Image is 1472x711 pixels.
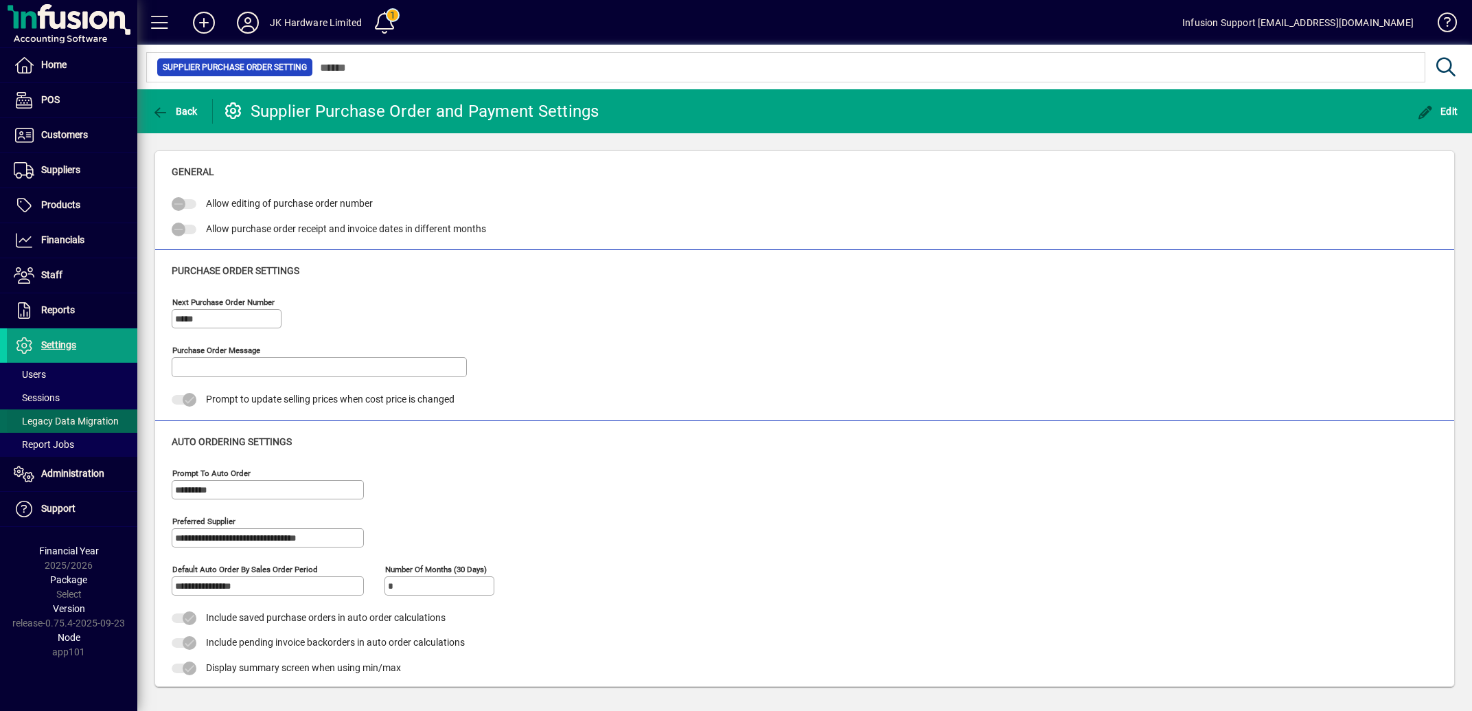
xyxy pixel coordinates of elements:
span: Staff [41,269,62,280]
a: Reports [7,293,137,328]
span: Suppliers [41,164,80,175]
a: Customers [7,118,137,153]
a: Users [7,363,137,386]
a: Knowledge Base [1427,3,1455,47]
a: Legacy Data Migration [7,409,137,433]
mat-label: Number of Months (30 days) [385,564,487,574]
span: Allow editing of purchase order number [206,198,373,209]
a: Report Jobs [7,433,137,456]
span: Support [41,503,76,514]
span: Purchase Order Settings [172,265,299,276]
a: Support [7,492,137,526]
span: General [172,166,214,177]
span: Include pending invoice backorders in auto order calculations [206,637,465,648]
span: Settings [41,339,76,350]
a: Suppliers [7,153,137,188]
a: Administration [7,457,137,491]
div: Supplier Purchase Order and Payment Settings [223,100,599,122]
span: Financial Year [39,545,99,556]
span: POS [41,94,60,105]
span: Back [152,106,198,117]
a: Products [7,188,137,223]
mat-label: Prompt to Auto Order [172,468,251,477]
span: Prompt to update selling prices when cost price is changed [206,394,455,405]
span: Node [58,632,80,643]
a: Home [7,48,137,82]
span: Display summary screen when using min/max [206,662,401,673]
button: Edit [1414,99,1462,124]
span: Reports [41,304,75,315]
a: Staff [7,258,137,293]
span: Users [14,369,46,380]
span: Sessions [14,392,60,403]
span: Edit [1417,106,1458,117]
button: Add [182,10,226,35]
mat-label: Preferred Supplier [172,516,235,526]
a: Financials [7,223,137,258]
app-page-header-button: Back [137,99,213,124]
span: Allow purchase order receipt and invoice dates in different months [206,223,486,234]
span: Include saved purchase orders in auto order calculations [206,612,446,623]
span: Home [41,59,67,70]
span: Auto Ordering Settings [172,436,292,447]
mat-label: Next Purchase Order number [172,297,275,307]
span: Customers [41,129,88,140]
button: Profile [226,10,270,35]
mat-label: Default auto order by sales order period [172,564,318,574]
span: Package [50,574,87,585]
button: Back [148,99,201,124]
span: Administration [41,468,104,479]
span: Financials [41,234,84,245]
span: Products [41,199,80,210]
a: POS [7,83,137,117]
mat-label: Purchase Order Message [172,346,260,355]
a: Sessions [7,386,137,409]
span: Supplier Purchase Order Setting [163,60,307,74]
span: Legacy Data Migration [14,416,119,427]
span: Report Jobs [14,439,74,450]
div: Infusion Support [EMAIL_ADDRESS][DOMAIN_NAME] [1182,12,1414,34]
span: Version [53,603,85,614]
div: JK Hardware Limited [270,12,362,34]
